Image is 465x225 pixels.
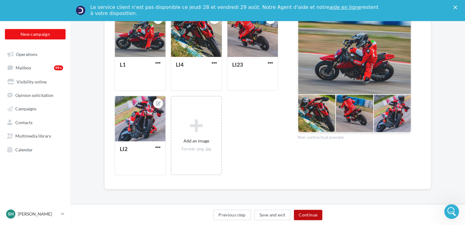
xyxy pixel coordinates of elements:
[4,103,67,114] a: Campaigns
[5,29,66,39] button: New campaign
[4,130,67,141] a: Multimedia library
[15,120,32,125] span: Contacts
[15,92,53,98] span: Opinion solicitation
[176,61,183,68] div: LI4
[232,61,243,68] div: LI23
[120,61,126,68] div: L1
[15,106,36,111] span: Campaigns
[294,210,322,220] button: Continue
[17,79,47,84] span: Visibility online
[54,65,63,70] div: 99+
[298,132,411,140] div: Non-contractual preview
[4,62,67,73] a: Mailbox99+
[4,76,67,87] a: Visibility online
[4,116,67,127] a: Contacts
[5,208,66,220] a: SH [PERSON_NAME]
[15,147,33,152] span: Calendar
[4,89,67,100] a: Opinion solicitation
[8,211,14,217] span: SH
[444,204,459,219] iframe: Intercom live chat
[16,51,37,57] span: Operations
[453,6,459,9] div: Close
[4,144,67,155] a: Calendar
[90,4,380,17] div: Le service client n'est pas disponible ce jeudi 28 et vendredi 29 août. Notre Agent d'aide et not...
[213,210,251,220] button: Previous step
[120,146,127,152] div: LI2
[329,4,361,10] a: aide en ligne
[16,65,31,70] span: Mailbox
[254,210,291,220] button: Save and exit
[18,211,59,217] p: [PERSON_NAME]
[76,6,85,15] img: Profile image for Service-Client
[4,48,67,59] a: Operations
[15,133,51,138] span: Multimedia library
